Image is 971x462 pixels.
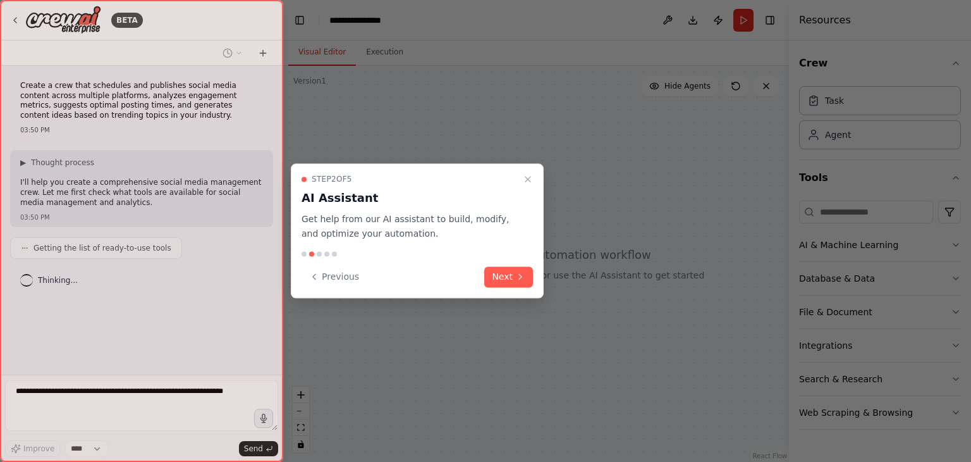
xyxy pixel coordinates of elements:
[302,266,367,287] button: Previous
[520,172,535,187] button: Close walkthrough
[291,11,308,29] button: Hide left sidebar
[302,189,518,207] h3: AI Assistant
[302,212,518,241] p: Get help from our AI assistant to build, modify, and optimize your automation.
[312,174,352,184] span: Step 2 of 5
[484,266,533,287] button: Next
